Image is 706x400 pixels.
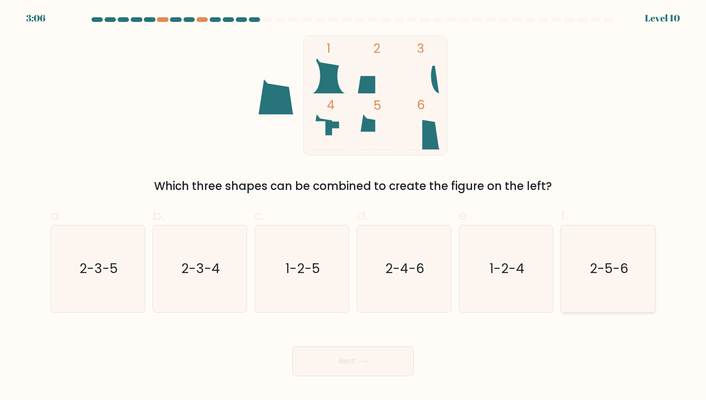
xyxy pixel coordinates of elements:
[417,96,425,113] tspan: 6
[459,206,469,225] span: e.
[50,206,62,225] span: a.
[327,40,331,57] tspan: 1
[385,260,424,278] text: 2-4-6
[489,260,524,278] text: 1-2-4
[292,346,414,376] button: Next
[254,206,265,225] span: c.
[26,11,45,25] div: 3:06
[374,40,381,57] tspan: 2
[417,40,424,57] tspan: 3
[645,11,680,25] div: Level 10
[374,97,381,114] tspan: 5
[590,260,628,278] text: 2-5-6
[79,260,118,278] text: 2-3-5
[181,260,220,278] text: 2-3-4
[56,178,650,195] div: Which three shapes can be combined to create the figure on the left?
[561,206,567,225] span: f.
[153,206,164,225] span: b.
[285,260,320,278] text: 1-2-5
[357,206,368,225] span: d.
[327,96,335,113] tspan: 4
